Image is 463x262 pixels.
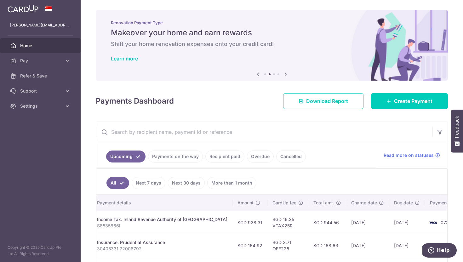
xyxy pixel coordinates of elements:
a: Payments on the way [148,151,203,162]
td: SGD 168.63 [308,234,346,257]
a: More than 1 month [207,177,256,189]
td: SGD 944.56 [308,211,346,234]
td: SGD 164.92 [232,234,267,257]
span: 5549 [441,243,451,248]
span: CardUp fee [272,200,296,206]
span: Due date [394,200,413,206]
button: Feedback - Show survey [451,110,463,152]
span: Total amt. [313,200,334,206]
span: Pay [20,58,62,64]
a: Next 7 days [132,177,165,189]
span: Refer & Save [20,73,62,79]
a: Read more on statuses [384,152,440,158]
span: Download Report [306,97,348,105]
p: S8535866I [97,223,227,229]
a: Recipient paid [205,151,244,162]
td: SGD 16.25 VTAX25R [267,211,308,234]
p: [PERSON_NAME][EMAIL_ADDRESS][PERSON_NAME][PERSON_NAME][DOMAIN_NAME] [10,22,71,28]
a: Overdue [247,151,274,162]
span: Settings [20,103,62,109]
span: Support [20,88,62,94]
h5: Makeover your home and earn rewards [111,28,433,38]
a: All [106,177,129,189]
td: [DATE] [346,234,389,257]
input: Search by recipient name, payment id or reference [96,122,432,142]
span: 0738 [441,220,452,225]
td: [DATE] [389,211,425,234]
td: [DATE] [346,211,389,234]
span: Charge date [351,200,377,206]
img: CardUp [8,5,38,13]
p: Renovation Payment Type [111,20,433,25]
a: Create Payment [371,93,448,109]
div: Insurance. Prudential Assurance [97,239,227,246]
h6: Shift your home renovation expenses onto your credit card! [111,40,433,48]
td: SGD 928.31 [232,211,267,234]
span: Home [20,43,62,49]
a: Upcoming [106,151,146,162]
img: Renovation banner [96,10,448,81]
a: Next 30 days [168,177,205,189]
div: Income Tax. Inland Revenue Authority of [GEOGRAPHIC_DATA] [97,216,227,223]
td: SGD 3.71 OFF225 [267,234,308,257]
a: Learn more [111,55,138,62]
span: Create Payment [394,97,432,105]
img: Bank Card [427,242,439,249]
span: Read more on statuses [384,152,434,158]
td: [DATE] [389,234,425,257]
a: Cancelled [276,151,306,162]
img: Bank Card [427,219,439,226]
th: Payment details [92,195,232,211]
iframe: Opens a widget where you can find more information [422,243,457,259]
span: Amount [237,200,254,206]
span: Feedback [454,116,460,138]
a: Download Report [283,93,363,109]
h4: Payments Dashboard [96,95,174,107]
p: 30405331 72006792 [97,246,227,252]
